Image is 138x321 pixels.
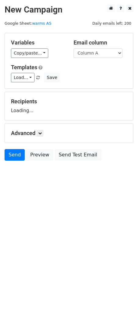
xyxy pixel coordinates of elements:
h5: Advanced [11,130,127,137]
span: Daily emails left: 200 [90,20,133,27]
a: Templates [11,64,37,70]
h5: Variables [11,39,64,46]
div: Loading... [11,98,127,114]
a: warms AS [32,21,51,26]
a: Preview [26,149,53,161]
a: Send [5,149,25,161]
button: Save [44,73,60,82]
small: Google Sheet: [5,21,51,26]
h5: Email column [74,39,127,46]
a: Send Test Email [55,149,101,161]
h5: Recipients [11,98,127,105]
h2: New Campaign [5,5,133,15]
a: Load... [11,73,34,82]
a: Daily emails left: 200 [90,21,133,26]
a: Copy/paste... [11,48,48,58]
